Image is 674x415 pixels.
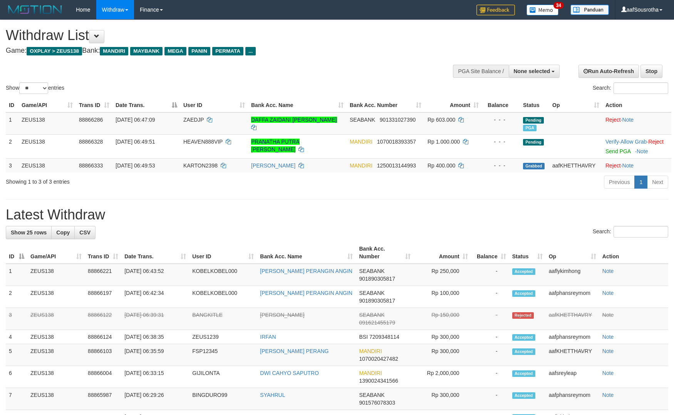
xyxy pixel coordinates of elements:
span: 88866286 [79,117,103,123]
td: 88866122 [85,308,121,330]
a: Note [602,290,614,296]
td: - [471,264,509,286]
span: Accepted [512,268,535,275]
span: · [620,139,648,145]
td: ZEUS1239 [189,330,257,344]
th: Date Trans.: activate to sort column ascending [121,242,189,264]
a: Note [602,312,614,318]
a: Note [622,117,634,123]
td: ZEUS138 [18,134,76,158]
td: 2 [6,134,18,158]
td: ZEUS138 [27,388,85,410]
th: Action [602,98,671,112]
span: PERMATA [212,47,243,55]
span: 88866333 [79,162,103,169]
th: Bank Acc. Number: activate to sort column ascending [356,242,413,264]
td: aaflykimhong [546,264,599,286]
th: Amount: activate to sort column ascending [414,242,471,264]
th: Date Trans.: activate to sort column descending [112,98,180,112]
th: ID [6,98,18,112]
th: Action [599,242,668,264]
span: SEABANK [359,392,384,398]
span: ZAEDJP [183,117,204,123]
td: 7 [6,388,27,410]
a: DWI CAHYO SAPUTRO [260,370,319,376]
a: IRFAN [260,334,276,340]
a: Show 25 rows [6,226,52,239]
td: Rp 300,000 [414,344,471,366]
td: ZEUS138 [27,264,85,286]
span: 34 [553,2,564,9]
span: Copy 1070018393357 to clipboard [377,139,416,145]
td: - [471,388,509,410]
h1: Latest Withdraw [6,207,668,223]
th: Bank Acc. Name: activate to sort column ascending [257,242,356,264]
span: [DATE] 06:49:53 [116,162,155,169]
td: aafsreyleap [546,366,599,388]
span: Copy 901890305817 to clipboard [359,298,395,304]
td: aafphansreymom [546,330,599,344]
a: Note [637,148,648,154]
th: Game/API: activate to sort column ascending [18,98,76,112]
img: Feedback.jpg [476,5,515,15]
td: 5 [6,344,27,366]
td: 88866221 [85,264,121,286]
a: [PERSON_NAME] PERANGIN ANGIN [260,268,352,274]
span: MANDIRI [350,139,372,145]
span: OXPLAY > ZEUS138 [27,47,82,55]
span: Accepted [512,392,535,399]
span: Copy 1250013144993 to clipboard [377,162,416,169]
a: Note [622,162,634,169]
a: [PERSON_NAME] PERANGIN ANGIN [260,290,352,296]
span: Copy 1390024341566 to clipboard [359,378,398,384]
td: Rp 100,000 [414,286,471,308]
div: - - - [485,138,517,146]
a: Stop [640,65,662,78]
td: · · [602,134,671,158]
span: Copy [56,229,70,236]
h1: Withdraw List [6,28,442,43]
td: Rp 2,000,000 [414,366,471,388]
td: 88866103 [85,344,121,366]
h4: Game: Bank: [6,47,442,55]
td: aafphansreymom [546,388,599,410]
span: MANDIRI [350,162,372,169]
td: aafKHETTHAVRY [546,308,599,330]
span: [DATE] 06:49:51 [116,139,155,145]
div: Showing 1 to 3 of 3 entries [6,175,275,186]
span: Copy 901576078303 to clipboard [359,400,395,406]
th: Status [520,98,549,112]
th: Trans ID: activate to sort column ascending [85,242,121,264]
a: [PERSON_NAME] PERANG [260,348,329,354]
td: 3 [6,158,18,172]
span: SEABANK [359,290,384,296]
td: Rp 150,000 [414,308,471,330]
span: 88866328 [79,139,103,145]
a: Allow Grab [620,139,647,145]
td: Rp 300,000 [414,388,471,410]
span: Marked by aaftrukkakada [523,125,537,131]
span: MAYBANK [130,47,163,55]
img: Button%20Memo.svg [526,5,559,15]
a: Reject [648,139,664,145]
img: MOTION_logo.png [6,4,64,15]
span: [DATE] 06:47:09 [116,117,155,123]
td: [DATE] 06:42:34 [121,286,189,308]
a: [PERSON_NAME] [251,162,295,169]
span: Accepted [512,290,535,297]
span: PANIN [188,47,210,55]
a: 1 [634,176,647,189]
td: 3 [6,308,27,330]
td: 1 [6,112,18,135]
a: Copy [51,226,75,239]
th: Bank Acc. Name: activate to sort column ascending [248,98,347,112]
span: Accepted [512,348,535,355]
td: aafKHETTHAVRY [549,158,602,172]
th: Game/API: activate to sort column ascending [27,242,85,264]
a: [PERSON_NAME] [260,312,304,318]
div: - - - [485,116,517,124]
td: ZEUS138 [18,112,76,135]
a: Note [602,268,614,274]
th: User ID: activate to sort column ascending [180,98,248,112]
td: 88866004 [85,366,121,388]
